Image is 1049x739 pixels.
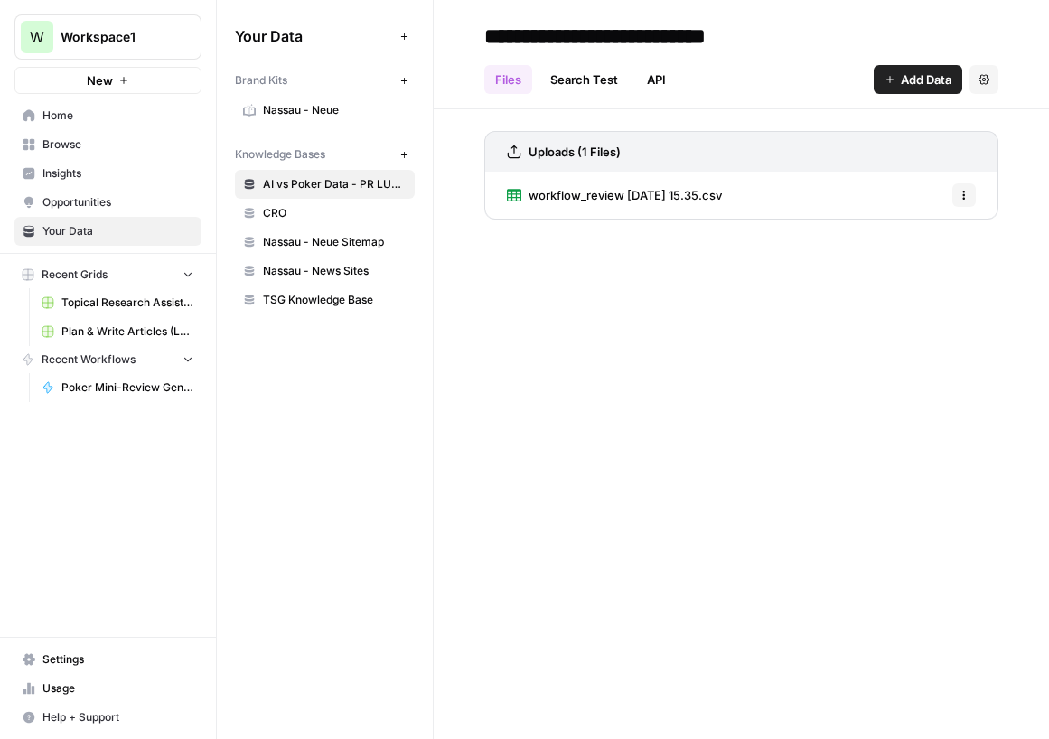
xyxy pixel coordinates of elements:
[14,703,201,732] button: Help + Support
[14,188,201,217] a: Opportunities
[30,26,44,48] span: W
[235,72,287,89] span: Brand Kits
[507,132,621,172] a: Uploads (1 Files)
[263,176,407,192] span: AI vs Poker Data - PR LUSPS
[235,25,393,47] span: Your Data
[235,285,415,314] a: TSG Knowledge Base
[235,257,415,285] a: Nassau - News Sites
[14,101,201,130] a: Home
[235,146,325,163] span: Knowledge Bases
[61,323,193,340] span: Plan & Write Articles (LUSPS)
[42,136,193,153] span: Browse
[33,317,201,346] a: Plan & Write Articles (LUSPS)
[61,295,193,311] span: Topical Research Assistant
[235,199,415,228] a: CRO
[263,102,407,118] span: Nassau - Neue
[42,651,193,668] span: Settings
[14,14,201,60] button: Workspace: Workspace1
[901,70,951,89] span: Add Data
[14,159,201,188] a: Insights
[263,234,407,250] span: Nassau - Neue Sitemap
[507,172,722,219] a: workflow_review [DATE] 15.35.csv
[42,223,193,239] span: Your Data
[636,65,677,94] a: API
[42,351,136,368] span: Recent Workflows
[484,65,532,94] a: Files
[235,228,415,257] a: Nassau - Neue Sitemap
[235,96,415,125] a: Nassau - Neue
[42,267,108,283] span: Recent Grids
[42,108,193,124] span: Home
[14,645,201,674] a: Settings
[14,217,201,246] a: Your Data
[33,288,201,317] a: Topical Research Assistant
[235,170,415,199] a: AI vs Poker Data - PR LUSPS
[263,205,407,221] span: CRO
[539,65,629,94] a: Search Test
[14,261,201,288] button: Recent Grids
[14,130,201,159] a: Browse
[87,71,113,89] span: New
[33,373,201,402] a: Poker Mini-Review Generator
[874,65,962,94] button: Add Data
[61,28,170,46] span: Workspace1
[42,709,193,725] span: Help + Support
[42,680,193,697] span: Usage
[529,186,722,204] span: workflow_review [DATE] 15.35.csv
[263,292,407,308] span: TSG Knowledge Base
[42,165,193,182] span: Insights
[263,263,407,279] span: Nassau - News Sites
[42,194,193,210] span: Opportunities
[529,143,621,161] h3: Uploads (1 Files)
[14,67,201,94] button: New
[14,346,201,373] button: Recent Workflows
[61,379,193,396] span: Poker Mini-Review Generator
[14,674,201,703] a: Usage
